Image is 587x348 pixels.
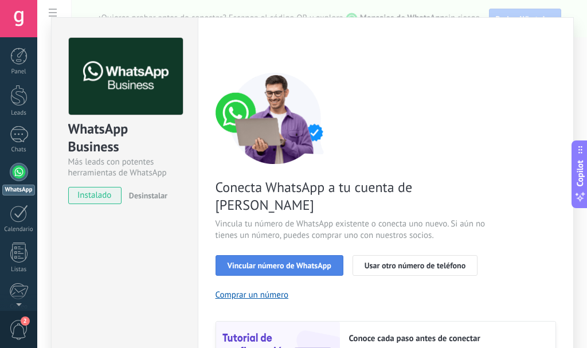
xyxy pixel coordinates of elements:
[124,187,167,204] button: Desinstalar
[216,218,488,241] span: Vincula tu número de WhatsApp existente o conecta uno nuevo. Si aún no tienes un número, puedes c...
[2,68,36,76] div: Panel
[68,157,181,178] div: Más leads con potentes herramientas de WhatsApp
[129,190,167,201] span: Desinstalar
[2,185,35,195] div: WhatsApp
[21,316,30,326] span: 2
[228,261,331,269] span: Vincular número de WhatsApp
[2,146,36,154] div: Chats
[2,110,36,117] div: Leads
[353,255,478,276] button: Usar otro número de teléfono
[349,333,544,344] h2: Conoce cada paso antes de conectar
[2,266,36,273] div: Listas
[574,160,586,186] span: Copilot
[2,226,36,233] div: Calendario
[216,72,336,164] img: connect number
[365,261,465,269] span: Usar otro número de teléfono
[216,178,488,214] span: Conecta WhatsApp a tu cuenta de [PERSON_NAME]
[216,290,289,300] button: Comprar un número
[216,255,343,276] button: Vincular número de WhatsApp
[69,187,121,204] span: instalado
[69,38,183,115] img: logo_main.png
[68,120,181,157] div: WhatsApp Business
